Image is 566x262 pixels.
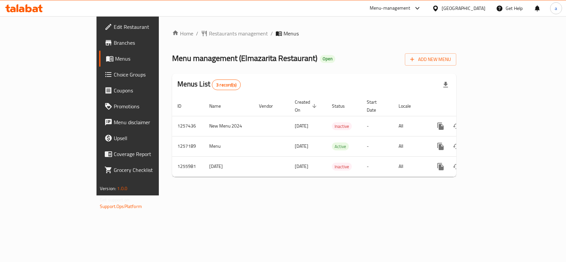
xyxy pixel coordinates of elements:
[555,5,557,12] span: a
[449,159,465,175] button: Change Status
[117,184,127,193] span: 1.0.0
[196,29,198,37] li: /
[332,163,352,171] span: Inactive
[320,56,335,62] span: Open
[332,123,352,130] span: Inactive
[449,138,465,154] button: Change Status
[177,102,190,110] span: ID
[114,86,186,94] span: Coupons
[271,29,273,37] li: /
[361,136,393,156] td: -
[177,79,241,90] h2: Menus List
[283,29,299,37] span: Menus
[405,53,456,66] button: Add New Menu
[99,67,191,82] a: Choice Groups
[332,143,349,150] span: Active
[361,156,393,177] td: -
[114,102,186,110] span: Promotions
[201,29,268,37] a: Restaurants management
[115,55,186,63] span: Menus
[209,102,229,110] span: Name
[99,51,191,67] a: Menus
[172,29,456,37] nav: breadcrumb
[114,118,186,126] span: Menu disclaimer
[295,122,308,130] span: [DATE]
[172,96,502,177] table: enhanced table
[320,55,335,63] div: Open
[114,166,186,174] span: Grocery Checklist
[449,118,465,134] button: Change Status
[99,114,191,130] a: Menu disclaimer
[204,116,254,136] td: New Menu 2024
[332,102,353,110] span: Status
[209,29,268,37] span: Restaurants management
[114,39,186,47] span: Branches
[212,79,241,90] div: Total records count
[99,82,191,98] a: Coupons
[204,136,254,156] td: Menu
[100,202,142,211] a: Support.OpsPlatform
[100,184,116,193] span: Version:
[100,195,130,204] span: Get support on:
[99,98,191,114] a: Promotions
[259,102,282,110] span: Vendor
[427,96,502,116] th: Actions
[99,19,191,35] a: Edit Restaurant
[361,116,393,136] td: -
[99,146,191,162] a: Coverage Report
[114,71,186,79] span: Choice Groups
[295,162,308,171] span: [DATE]
[433,118,449,134] button: more
[99,35,191,51] a: Branches
[212,82,240,88] span: 3 record(s)
[295,98,319,114] span: Created On
[442,5,485,12] div: [GEOGRAPHIC_DATA]
[114,150,186,158] span: Coverage Report
[438,77,454,93] div: Export file
[172,51,317,66] span: Menu management ( Elmazarita Restaurant )
[393,156,427,177] td: All
[295,142,308,150] span: [DATE]
[114,23,186,31] span: Edit Restaurant
[204,156,254,177] td: [DATE]
[332,122,352,130] div: Inactive
[99,162,191,178] a: Grocery Checklist
[393,116,427,136] td: All
[433,159,449,175] button: more
[114,134,186,142] span: Upsell
[399,102,419,110] span: Locale
[367,98,385,114] span: Start Date
[370,4,410,12] div: Menu-management
[410,55,451,64] span: Add New Menu
[99,130,191,146] a: Upsell
[433,138,449,154] button: more
[393,136,427,156] td: All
